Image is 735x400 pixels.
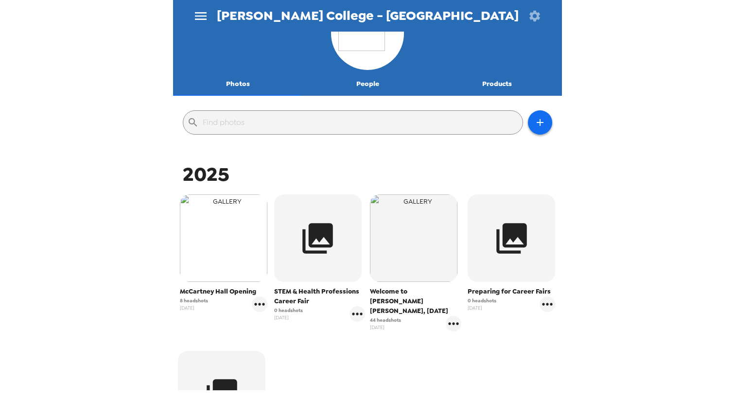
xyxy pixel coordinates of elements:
[274,307,303,314] span: 0 headshots
[303,72,433,96] button: People
[370,316,401,324] span: 44 headshots
[180,194,267,282] img: gallery
[338,4,397,63] img: org logo
[370,194,457,282] img: gallery
[183,161,229,187] span: 2025
[217,9,519,22] span: [PERSON_NAME] College - [GEOGRAPHIC_DATA]
[468,287,555,296] span: Preparing for Career Fairs
[252,296,267,312] button: gallery menu
[180,287,267,296] span: McCartney Hall Opening
[203,115,519,130] input: Find photos
[180,304,208,312] span: [DATE]
[468,297,496,304] span: 0 headshots
[180,297,208,304] span: 8 headshots
[540,296,555,312] button: gallery menu
[432,72,562,96] button: Products
[370,287,461,316] span: Welcome to [PERSON_NAME] [PERSON_NAME], [DATE]
[274,314,303,321] span: [DATE]
[370,324,401,331] span: [DATE]
[468,304,496,312] span: [DATE]
[274,287,366,306] span: STEM & Health Professions Career Fair
[173,72,303,96] button: Photos
[446,316,461,331] button: gallery menu
[350,306,365,322] button: gallery menu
